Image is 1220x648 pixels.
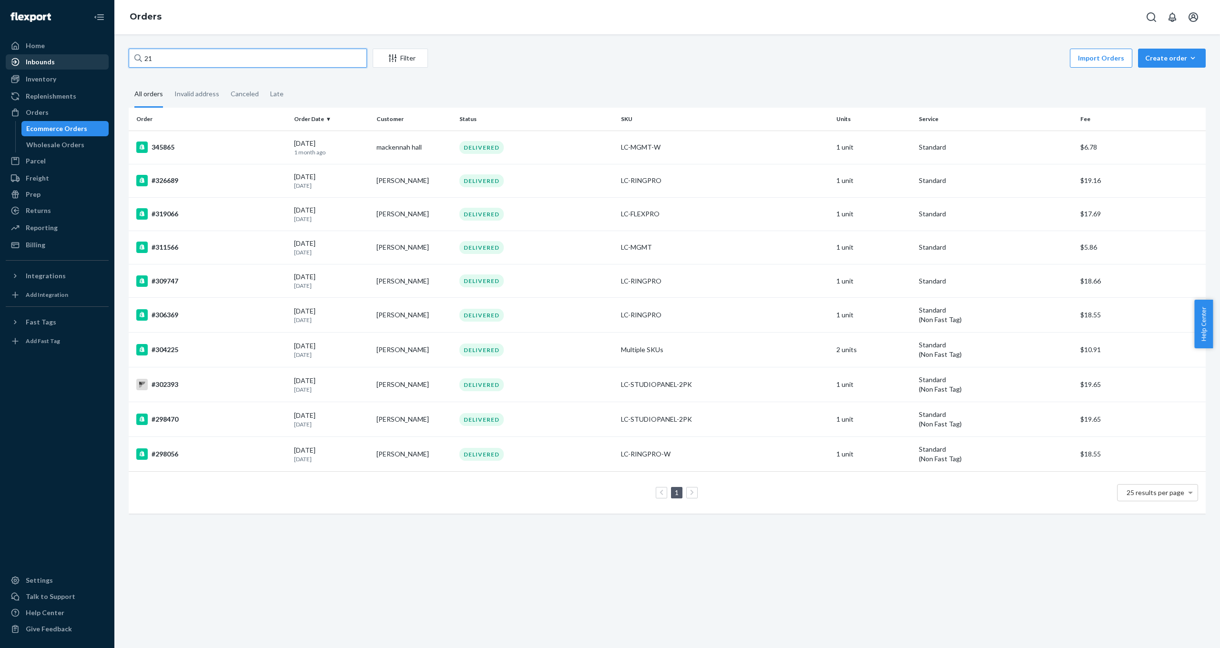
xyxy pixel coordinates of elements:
td: $18.55 [1077,437,1206,472]
td: 1 unit [833,367,915,402]
div: #311566 [136,242,286,253]
p: [DATE] [294,351,369,359]
div: LC-FLEXPRO [621,209,829,219]
td: 1 unit [833,437,915,472]
div: [DATE] [294,172,369,190]
div: [DATE] [294,139,369,156]
div: Replenishments [26,91,76,101]
div: 345865 [136,142,286,153]
a: Add Fast Tag [6,334,109,349]
th: Units [833,108,915,131]
div: #319066 [136,208,286,220]
div: LC-RINGPRO [621,310,829,320]
td: [PERSON_NAME] [373,437,455,472]
td: 1 unit [833,264,915,298]
div: Add Fast Tag [26,337,60,345]
div: Canceled [231,81,259,106]
div: Help Center [26,608,64,618]
div: [DATE] [294,411,369,428]
td: [PERSON_NAME] [373,333,455,367]
div: [DATE] [294,376,369,394]
td: Multiple SKUs [617,333,833,367]
td: $5.86 [1077,231,1206,264]
div: #306369 [136,309,286,321]
p: [DATE] [294,455,369,463]
div: (Non Fast Tag) [919,315,1073,324]
div: All orders [134,81,163,108]
div: #298056 [136,448,286,460]
a: Orders [130,11,162,22]
th: Service [915,108,1077,131]
a: Wholesale Orders [21,137,109,152]
p: [DATE] [294,385,369,394]
button: Open Search Box [1142,8,1161,27]
div: DELIVERED [459,274,504,287]
p: [DATE] [294,215,369,223]
button: Open account menu [1184,8,1203,27]
div: Prep [26,190,41,199]
div: DELIVERED [459,309,504,322]
button: Filter [373,49,428,68]
div: Ecommerce Orders [26,124,87,133]
button: Import Orders [1070,49,1132,68]
div: Filter [373,53,427,63]
p: Standard [919,209,1073,219]
div: (Non Fast Tag) [919,385,1073,394]
div: LC-RINGPRO-W [621,449,829,459]
p: Standard [919,243,1073,252]
div: #302393 [136,379,286,390]
p: Standard [919,445,1073,454]
div: Freight [26,173,49,183]
div: DELIVERED [459,448,504,461]
div: Talk to Support [26,592,75,601]
a: Returns [6,203,109,218]
div: LC-STUDIOPANEL-2PK [621,415,829,424]
div: [DATE] [294,205,369,223]
td: 1 unit [833,164,915,197]
td: 1 unit [833,298,915,333]
div: #309747 [136,275,286,287]
div: DELIVERED [459,141,504,154]
a: Prep [6,187,109,202]
div: (Non Fast Tag) [919,454,1073,464]
a: Parcel [6,153,109,169]
a: Inbounds [6,54,109,70]
div: Parcel [26,156,46,166]
th: Status [456,108,617,131]
td: 1 unit [833,197,915,231]
div: [DATE] [294,306,369,324]
p: [DATE] [294,316,369,324]
a: Talk to Support [6,589,109,604]
div: DELIVERED [459,174,504,187]
p: Standard [919,375,1073,385]
p: [DATE] [294,282,369,290]
p: [DATE] [294,182,369,190]
th: Order [129,108,290,131]
th: SKU [617,108,833,131]
div: DELIVERED [459,413,504,426]
p: Standard [919,305,1073,315]
p: Standard [919,176,1073,185]
div: Inbounds [26,57,55,67]
p: Standard [919,340,1073,350]
span: 25 results per page [1127,488,1184,496]
td: 2 units [833,333,915,367]
img: Flexport logo [10,12,51,22]
a: Reporting [6,220,109,235]
div: Create order [1145,53,1199,63]
div: #326689 [136,175,286,186]
input: Search orders [129,49,367,68]
div: Invalid address [174,81,219,106]
td: [PERSON_NAME] [373,402,455,437]
td: 1 unit [833,131,915,164]
div: DELIVERED [459,241,504,254]
div: LC-MGMT-W [621,142,829,152]
td: 1 unit [833,402,915,437]
div: Billing [26,240,45,250]
div: Wholesale Orders [26,140,84,150]
div: [DATE] [294,272,369,290]
div: LC-RINGPRO [621,276,829,286]
td: $19.65 [1077,402,1206,437]
td: [PERSON_NAME] [373,367,455,402]
td: $19.16 [1077,164,1206,197]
